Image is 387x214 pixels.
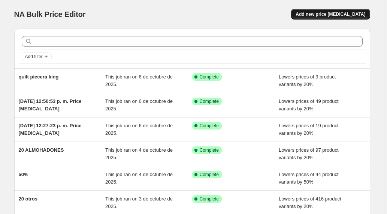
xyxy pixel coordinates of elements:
span: Complete [200,172,219,178]
span: Lowers prices of 19 product variants by 20% [279,123,339,136]
span: Lowers prices of 416 product variants by 20% [279,196,341,209]
span: Complete [200,74,219,80]
span: Complete [200,98,219,104]
span: Add filter [25,54,43,60]
span: NA Bulk Price Editor [14,10,86,18]
span: This job ran on 6 de octubre de 2025. [105,74,173,87]
span: Complete [200,123,219,129]
button: Add new price [MEDICAL_DATA] [291,9,370,20]
span: [DATE] 12:27:23 p. m. Price [MEDICAL_DATA] [19,123,82,136]
span: Lowers prices of 97 product variants by 20% [279,147,339,160]
span: This job ran on 6 de octubre de 2025. [105,123,173,136]
span: 50% [19,172,28,177]
span: Lowers prices of 49 product variants by 20% [279,98,339,112]
span: This job ran on 3 de octubre de 2025. [105,196,173,209]
span: 20 otros [19,196,38,202]
span: Complete [200,196,219,202]
span: [DATE] 12:50:53 p. m. Price [MEDICAL_DATA] [19,98,82,112]
span: This job ran on 6 de octubre de 2025. [105,98,173,112]
span: This job ran on 4 de octubre de 2025. [105,172,173,185]
span: quilt piecera king [19,74,59,80]
span: Lowers prices of 44 product variants by 50% [279,172,339,185]
span: Add new price [MEDICAL_DATA] [296,11,365,17]
span: This job ran on 4 de octubre de 2025. [105,147,173,160]
span: Lowers prices of 9 product variants by 20% [279,74,336,87]
button: Add filter [22,52,52,61]
span: Complete [200,147,219,153]
span: 20 ALMOHADONES [19,147,64,153]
